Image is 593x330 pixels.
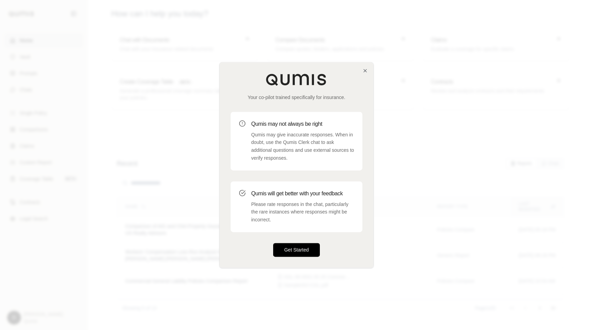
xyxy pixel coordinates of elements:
[266,73,327,86] img: Qumis Logo
[251,120,354,128] h3: Qumis may not always be right
[273,243,320,257] button: Get Started
[251,131,354,162] p: Qumis may give inaccurate responses. When in doubt, use the Qumis Clerk chat to ask additional qu...
[251,200,354,224] p: Please rate responses in the chat, particularly the rare instances where responses might be incor...
[231,94,362,101] p: Your co-pilot trained specifically for insurance.
[251,190,354,198] h3: Qumis will get better with your feedback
